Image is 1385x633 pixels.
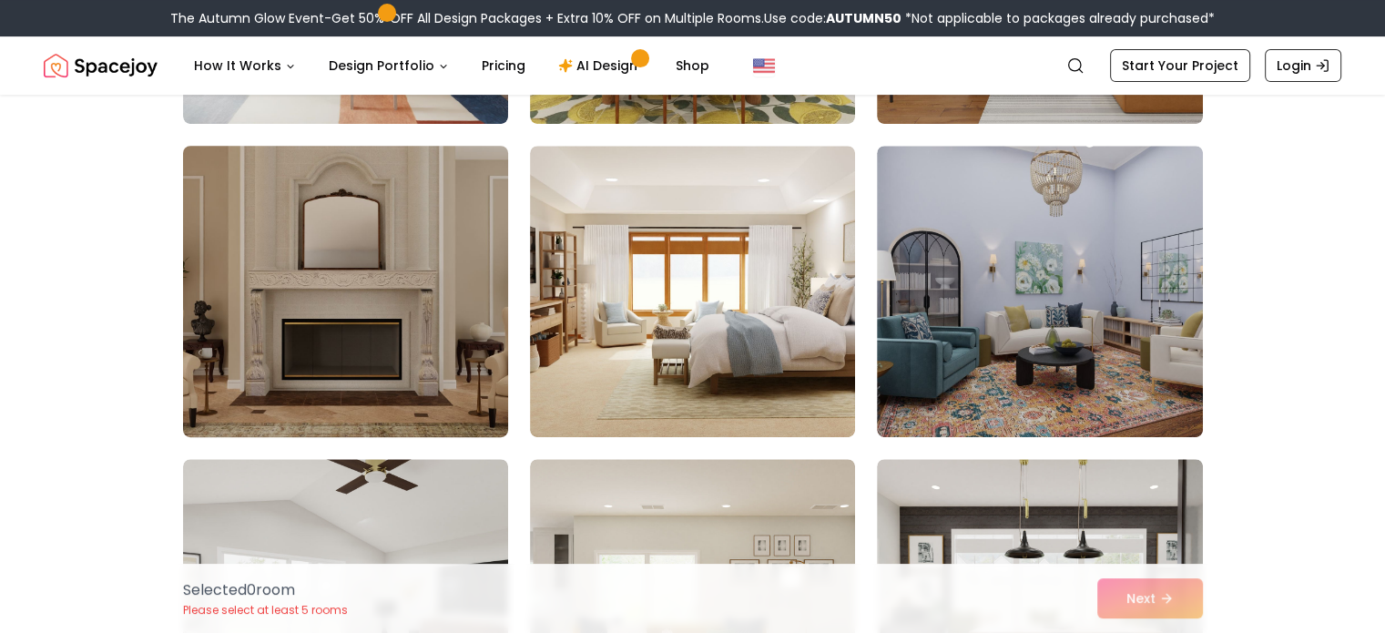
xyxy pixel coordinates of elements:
[877,146,1202,437] img: Room room-9
[467,47,540,84] a: Pricing
[44,36,1341,95] nav: Global
[530,146,855,437] img: Room room-8
[1110,49,1250,82] a: Start Your Project
[175,138,516,444] img: Room room-7
[753,55,775,77] img: United States
[183,579,348,601] p: Selected 0 room
[179,47,724,84] nav: Main
[544,47,657,84] a: AI Design
[826,9,901,27] b: AUTUMN50
[44,47,158,84] img: Spacejoy Logo
[44,47,158,84] a: Spacejoy
[764,9,901,27] span: Use code:
[170,9,1215,27] div: The Autumn Glow Event-Get 50% OFF All Design Packages + Extra 10% OFF on Multiple Rooms.
[1265,49,1341,82] a: Login
[314,47,463,84] button: Design Portfolio
[901,9,1215,27] span: *Not applicable to packages already purchased*
[179,47,311,84] button: How It Works
[183,603,348,618] p: Please select at least 5 rooms
[661,47,724,84] a: Shop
